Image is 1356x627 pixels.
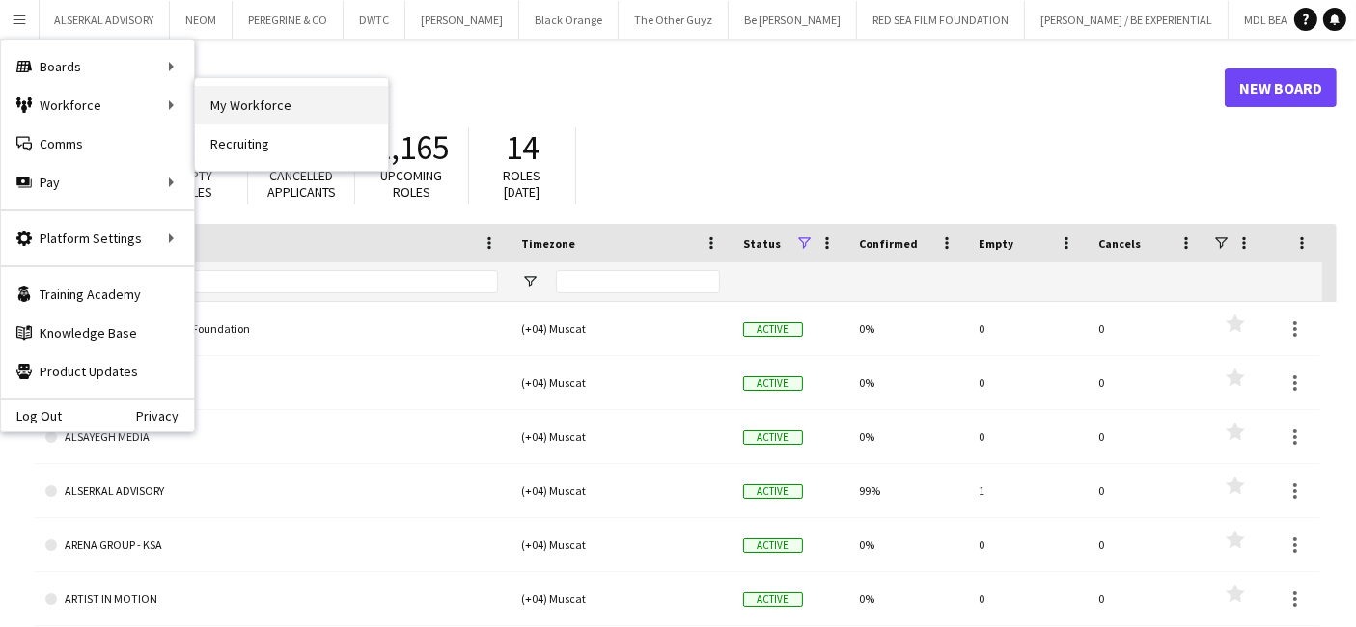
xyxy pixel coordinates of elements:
h1: Boards [34,73,1225,102]
div: 0 [1087,302,1206,355]
a: Abu Dhabi Music and Arts Foundation [45,302,498,356]
button: [PERSON_NAME] / BE EXPERIENTIAL [1025,1,1229,39]
button: Be [PERSON_NAME] [729,1,857,39]
span: Cancelled applicants [267,167,336,201]
div: (+04) Muscat [510,572,732,625]
div: 0% [847,410,967,463]
div: Boards [1,47,194,86]
span: Active [743,592,803,607]
div: Workforce [1,86,194,124]
span: Roles [DATE] [504,167,541,201]
button: MDL BEAST LLC [1229,1,1337,39]
span: Status [743,236,781,251]
div: (+04) Muscat [510,356,732,409]
div: 0 [967,356,1087,409]
span: 14 [506,126,539,169]
a: ARTIST IN MOTION [45,572,498,626]
div: Pay [1,163,194,202]
div: 0 [1087,410,1206,463]
a: AGENCE PUBLICS [45,356,498,410]
a: Knowledge Base [1,313,194,352]
div: 0% [847,572,967,625]
button: NEOM [170,1,233,39]
div: 0 [1087,356,1206,409]
a: Comms [1,124,194,163]
span: Active [743,484,803,499]
div: (+04) Muscat [510,410,732,463]
span: Active [743,538,803,553]
button: ALSERKAL ADVISORY [39,1,170,39]
span: Upcoming roles [381,167,443,201]
a: New Board [1225,68,1337,107]
div: 1 [967,464,1087,517]
a: ALSAYEGH MEDIA [45,410,498,464]
span: Timezone [521,236,575,251]
a: Privacy [136,408,194,423]
a: ALSERKAL ADVISORY [45,464,498,518]
a: ARENA GROUP - KSA [45,518,498,572]
div: 0% [847,356,967,409]
span: 1,165 [374,126,449,169]
div: 0 [967,518,1087,571]
span: Confirmed [859,236,918,251]
span: Active [743,430,803,445]
button: The Other Guyz [619,1,729,39]
div: Platform Settings [1,219,194,258]
span: Active [743,376,803,391]
input: Board name Filter Input [80,270,498,293]
div: 0 [1087,572,1206,625]
span: Empty [979,236,1013,251]
button: DWTC [344,1,405,39]
div: 0 [1087,464,1206,517]
div: 0% [847,302,967,355]
button: Open Filter Menu [521,273,539,290]
button: [PERSON_NAME] [405,1,519,39]
div: (+04) Muscat [510,464,732,517]
a: Recruiting [195,124,388,163]
div: 0% [847,518,967,571]
a: Product Updates [1,352,194,391]
div: 99% [847,464,967,517]
div: 0 [967,410,1087,463]
input: Timezone Filter Input [556,270,720,293]
a: Log Out [1,408,62,423]
button: PEREGRINE & CO [233,1,344,39]
button: RED SEA FILM FOUNDATION [857,1,1025,39]
a: Training Academy [1,275,194,313]
div: (+04) Muscat [510,518,732,571]
span: Cancels [1098,236,1141,251]
div: (+04) Muscat [510,302,732,355]
div: 0 [1087,518,1206,571]
span: Active [743,322,803,337]
div: 0 [967,302,1087,355]
div: 0 [967,572,1087,625]
a: My Workforce [195,86,388,124]
button: Black Orange [519,1,619,39]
